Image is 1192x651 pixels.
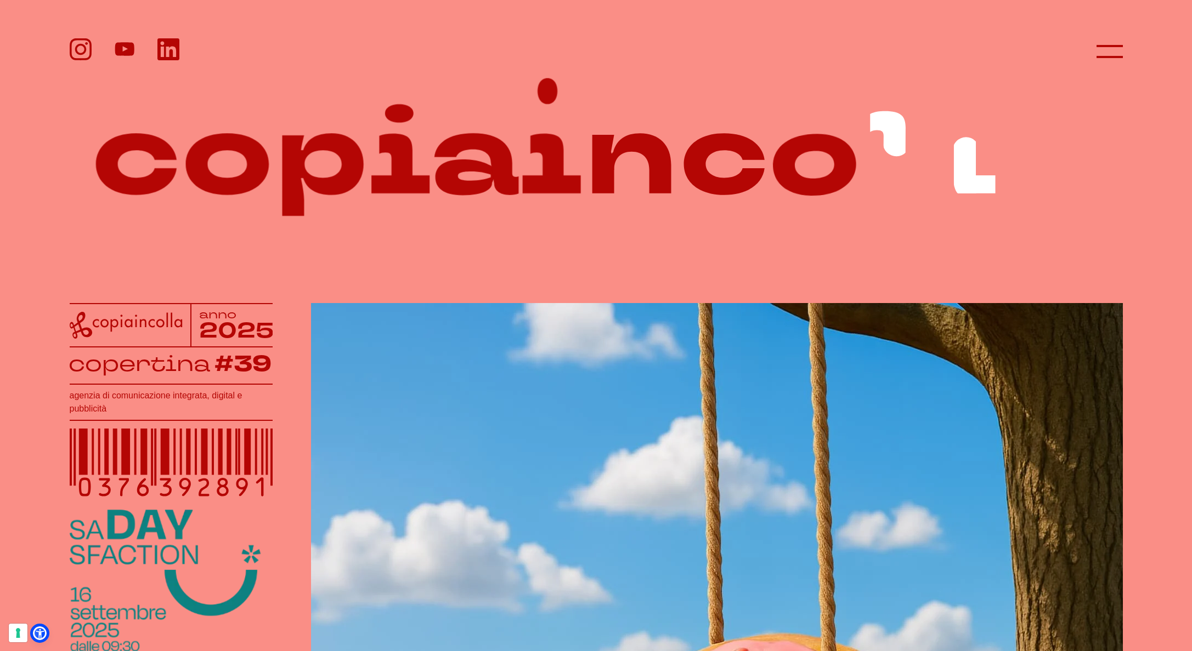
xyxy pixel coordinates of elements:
[199,316,273,345] tspan: 2025
[70,389,273,415] h1: agenzia di comunicazione integrata, digital e pubblicità
[214,349,272,379] tspan: #39
[69,350,210,378] tspan: copertina
[33,626,47,640] a: Open Accessibility Menu
[9,624,27,642] button: Le tue preferenze relative al consenso per le tecnologie di tracciamento
[199,306,236,322] tspan: anno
